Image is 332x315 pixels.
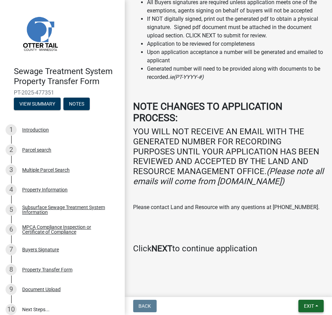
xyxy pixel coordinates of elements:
div: 10 [6,304,17,315]
div: 4 [6,184,17,195]
span: Back [139,303,151,309]
div: Multiple Parcel Search [22,168,70,172]
span: PT-2025-477351 [14,89,111,96]
button: Notes [63,98,90,110]
h4: YOU WILL NOT RECEIVE AN EMAIL WITH THE GENERATED NUMBER FOR RECORDING PURPOSES UNTIL YOUR APPLICA... [133,127,324,187]
div: 5 [6,204,17,215]
div: MPCA Compliance Inspection or Certificate of Compliance [22,225,114,234]
i: (Please note all emails will come from [DOMAIN_NAME]) [133,166,324,186]
div: Subsurface Sewage Treatment System Information [22,205,114,215]
button: View Summary [14,98,61,110]
img: Otter Tail County, Minnesota [14,7,66,59]
button: Exit [298,300,324,312]
button: Back [133,300,157,312]
li: If NOT digitally signed, print out the generated pdf to obtain a physical signature. Signed pdf d... [147,15,324,40]
div: Parcel search [22,147,51,152]
div: Document Upload [22,287,61,292]
wm-modal-confirm: Summary [14,101,61,107]
li: Generated number will need to be provided along with documents to be recorded. [147,65,324,81]
li: Application to be reviewed for completeness [147,40,324,48]
h4: Click to continue application [133,244,324,254]
strong: NEXT [151,244,172,253]
h4: Sewage Treatment System Property Transfer Form [14,66,119,87]
strong: NOTE CHANGES TO APPLICATION PROCESS: [133,101,282,124]
li: Upon application acceptance a number will be generated and emailed to applicant [147,48,324,65]
wm-modal-confirm: Notes [63,101,90,107]
div: 6 [6,224,17,235]
div: Property Transfer Form [22,267,72,272]
div: Introduction [22,127,49,132]
span: Exit [304,303,314,309]
i: ie(PT-YYYY-#) [169,74,204,80]
p: Please contact Land and Resource with any questions at [PHONE_NUMBER]. [133,203,324,211]
div: 7 [6,244,17,255]
div: 1 [6,124,17,135]
div: 8 [6,264,17,275]
div: 9 [6,284,17,295]
div: 2 [6,144,17,155]
div: Property Information [22,187,68,192]
div: 3 [6,164,17,175]
div: Buyers Signature [22,247,59,252]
